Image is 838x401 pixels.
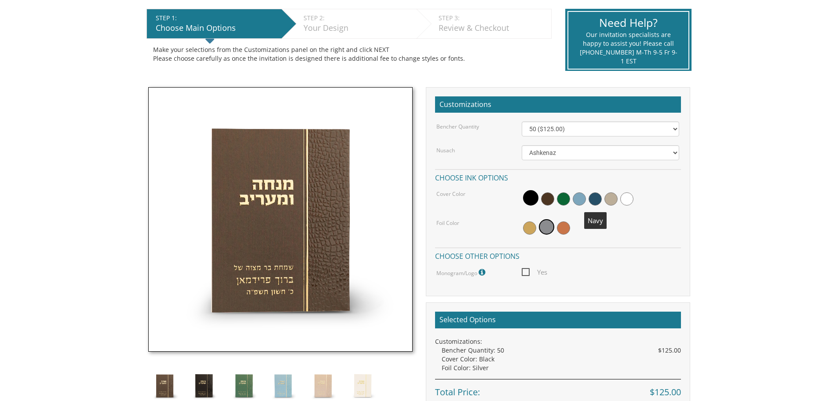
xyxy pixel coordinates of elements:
label: Monogram/Logo [436,267,487,278]
div: Our invitation specialists are happy to assist you! Please call [PHONE_NUMBER] M-Th 9-5 Fr 9-1 EST [579,30,677,66]
div: STEP 3: [439,14,547,22]
div: Foil Color: Silver [442,364,681,372]
div: Need Help? [579,15,677,31]
h4: Choose ink options [435,169,681,184]
div: Your Design [304,22,412,34]
div: Choose Main Options [156,22,277,34]
div: Review & Checkout [439,22,547,34]
span: Yes [522,267,547,278]
label: Nusach [436,147,455,154]
img: Style1.1.jpg [148,87,413,352]
div: Bencher Quantity: 50 [442,346,681,355]
div: STEP 1: [156,14,277,22]
label: Bencher Quantity [436,123,479,130]
span: $125.00 [658,346,681,355]
div: Total Price: [435,379,681,399]
label: Foil Color [436,219,459,227]
div: Make your selections from the Customizations panel on the right and click NEXT Please choose care... [153,45,545,63]
h2: Selected Options [435,312,681,328]
div: Cover Color: Black [442,355,681,364]
div: STEP 2: [304,14,412,22]
h2: Customizations [435,96,681,113]
div: Customizations: [435,337,681,346]
span: $125.00 [650,386,681,399]
label: Cover Color [436,190,465,198]
h4: Choose other options [435,247,681,263]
